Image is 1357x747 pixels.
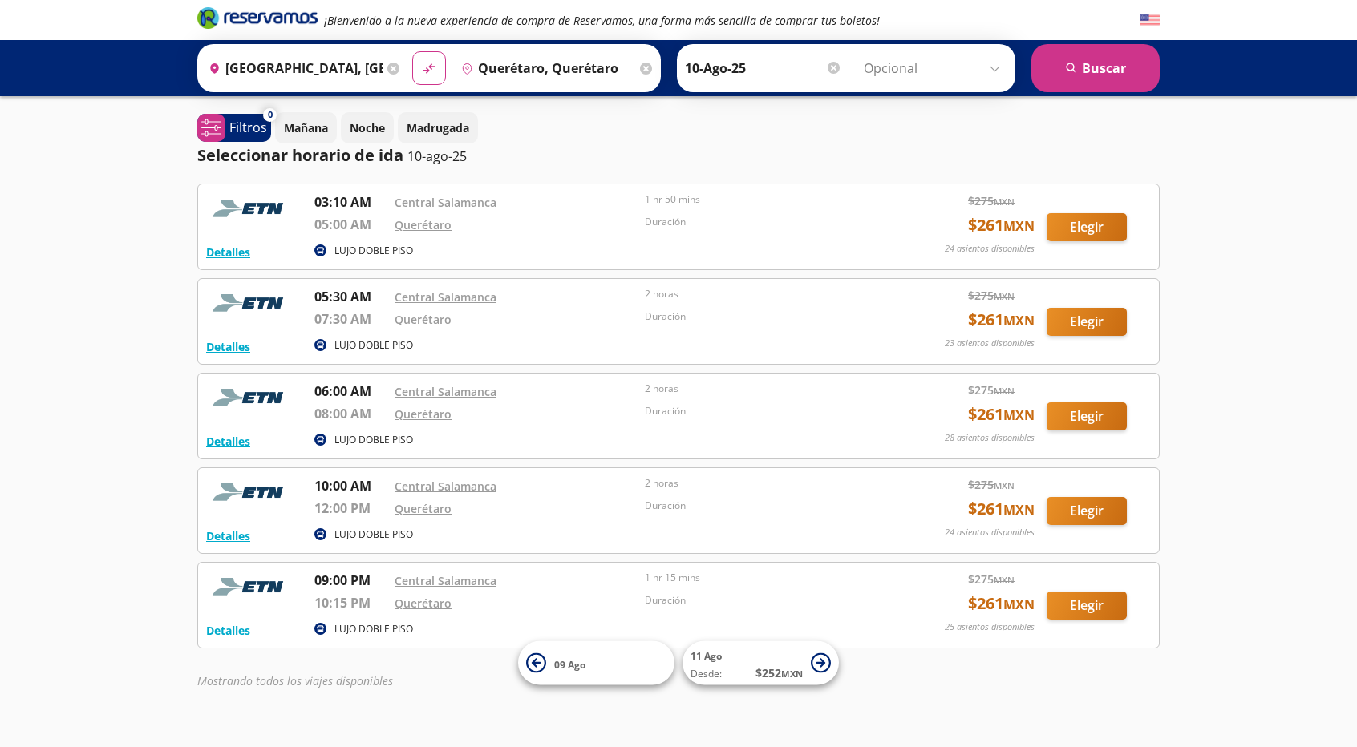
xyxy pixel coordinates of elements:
span: 0 [268,108,273,122]
button: Mañana [275,112,337,143]
p: Noche [350,119,385,136]
small: MXN [994,385,1015,397]
p: 05:30 AM [314,287,387,306]
img: RESERVAMOS [206,192,294,224]
small: MXN [994,574,1015,586]
p: Duración [645,309,887,324]
p: 25 asientos disponibles [945,620,1035,634]
img: RESERVAMOS [206,382,294,414]
span: $ 261 [968,497,1035,521]
span: $ 275 [968,571,1015,588]
a: Querétaro [395,596,452,611]
img: RESERVAMOS [206,571,294,603]
p: Duración [645,593,887,608]
input: Buscar Origen [202,48,383,88]
p: 24 asientos disponibles [945,242,1035,256]
p: 2 horas [645,476,887,491]
a: Central Salamanca [395,195,496,210]
a: Querétaro [395,217,452,232]
button: Elegir [1047,592,1127,620]
a: Brand Logo [197,6,318,34]
button: Elegir [1047,497,1127,525]
small: MXN [1003,217,1035,235]
p: 1 hr 50 mins [645,192,887,207]
p: Seleccionar horario de ida [197,143,403,168]
em: Mostrando todos los viajes disponibles [197,673,393,688]
small: MXN [994,196,1015,208]
a: Querétaro [395,406,452,422]
p: Filtros [229,118,267,137]
a: Querétaro [395,501,452,516]
p: LUJO DOBLE PISO [334,527,413,542]
small: MXN [994,479,1015,491]
button: Noche [341,112,394,143]
p: Duración [645,215,887,229]
small: MXN [994,290,1015,302]
p: Madrugada [407,119,469,136]
p: 07:30 AM [314,309,387,329]
a: Central Salamanca [395,573,496,588]
p: 05:00 AM [314,215,387,234]
small: MXN [1003,596,1035,613]
p: 10:00 AM [314,476,387,495]
p: 2 horas [645,382,887,396]
span: $ 261 [968,402,1035,426]
span: 11 Ago [691,649,722,663]
span: $ 275 [968,476,1015,493]
p: 03:10 AM [314,192,387,212]
button: Detalles [206,527,250,544]
span: $ 261 [968,592,1035,616]
p: LUJO DOBLE PISO [334,338,413,353]
p: 08:00 AM [314,404,387,423]
p: 1 hr 15 mins [645,571,887,585]
span: Desde: [691,667,722,681]
small: MXN [1003,501,1035,519]
p: LUJO DOBLE PISO [334,244,413,258]
img: RESERVAMOS [206,476,294,508]
p: 23 asientos disponibles [945,337,1035,350]
button: Elegir [1047,213,1127,241]
p: Mañana [284,119,328,136]
button: Elegir [1047,308,1127,336]
p: LUJO DOBLE PISO [334,622,413,636]
input: Opcional [864,48,1007,88]
a: Querétaro [395,312,452,327]
p: Duración [645,499,887,513]
span: $ 275 [968,287,1015,304]
p: 06:00 AM [314,382,387,401]
p: 24 asientos disponibles [945,526,1035,539]
button: Detalles [206,244,250,260]
a: Central Salamanca [395,478,496,494]
button: Detalles [206,622,250,639]
a: Central Salamanca [395,384,496,399]
span: 09 Ago [554,657,585,671]
small: MXN [1003,406,1035,424]
small: MXN [781,668,803,680]
small: MXN [1003,312,1035,329]
span: $ 261 [968,213,1035,237]
button: 11 AgoDesde:$252MXN [683,641,839,685]
input: Buscar Destino [455,48,636,88]
p: 2 horas [645,287,887,301]
span: $ 275 [968,382,1015,398]
i: Brand Logo [197,6,318,30]
button: 09 Ago [518,641,674,685]
p: 28 asientos disponibles [945,431,1035,445]
p: 12:00 PM [314,499,387,518]
button: Elegir [1047,402,1127,430]
p: Duración [645,404,887,418]
button: Buscar [1031,44,1160,92]
p: 09:00 PM [314,571,387,590]
span: $ 252 [755,664,803,681]
button: Detalles [206,338,250,355]
em: ¡Bienvenido a la nueva experiencia de compra de Reservamos, una forma más sencilla de comprar tus... [324,13,880,28]
button: 0Filtros [197,114,271,142]
button: Madrugada [398,112,478,143]
p: 10:15 PM [314,593,387,612]
span: $ 261 [968,308,1035,332]
a: Central Salamanca [395,289,496,305]
p: LUJO DOBLE PISO [334,433,413,447]
input: Elegir Fecha [685,48,842,88]
span: $ 275 [968,192,1015,209]
img: RESERVAMOS [206,287,294,319]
